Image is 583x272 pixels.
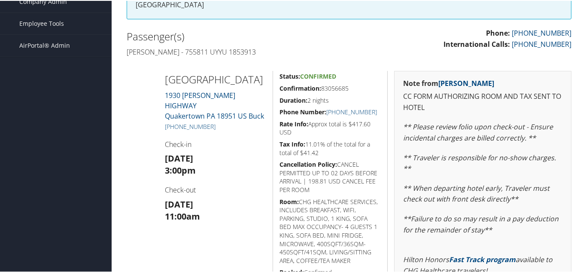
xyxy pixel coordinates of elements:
h4: Check-in [165,139,267,148]
h2: Passenger(s) [127,28,343,43]
a: 1930 [PERSON_NAME] HIGHWAYQuakertown PA 18951 US Buck [165,90,264,120]
span: Confirmed [300,71,336,79]
strong: Status: [279,71,300,79]
h5: 2 nights [279,95,381,104]
h4: [PERSON_NAME] - 755811 UYYU 1853913 [127,46,343,56]
a: [PHONE_NUMBER] [512,28,571,37]
strong: Room: [279,197,299,205]
strong: International Calls: [443,39,510,48]
strong: [DATE] [165,198,193,209]
a: [PERSON_NAME] [438,78,494,87]
h5: 11.01% of the total for a total of $41.42 [279,139,381,156]
h5: 83056685 [279,83,381,92]
strong: [DATE] [165,152,193,163]
a: [PHONE_NUMBER] [165,122,216,130]
strong: 11:00am [165,210,200,221]
strong: Phone Number: [279,107,326,115]
em: **Failure to do so may result in a pay deduction for the remainder of stay** [403,213,559,234]
strong: Confirmation: [279,83,321,92]
a: [PHONE_NUMBER] [326,107,377,115]
h5: Approx total is $417.60 USD [279,119,381,136]
a: [PHONE_NUMBER] [512,39,571,48]
p: CC FORM AUTHORIZING ROOM AND TAX SENT TO HOTEL [403,90,562,112]
a: Fast Track program [449,254,516,263]
strong: Cancellation Policy: [279,159,337,168]
h2: [GEOGRAPHIC_DATA] [165,71,267,86]
strong: Tax Info: [279,139,305,147]
strong: Phone: [486,28,510,37]
span: AirPortal® Admin [19,34,70,55]
em: ** When departing hotel early, Traveler must check out with front desk directly** [403,183,550,203]
em: ** Please review folio upon check-out - Ensure incidental charges are billed correctly. ** [403,121,553,142]
strong: Note from [403,78,494,87]
em: ** Traveler is responsible for no-show charges. ** [403,152,556,173]
span: Employee Tools [19,12,64,34]
strong: 3:00pm [165,164,196,175]
h4: Check-out [165,184,267,194]
strong: Duration: [279,95,307,104]
h5: CANCEL PERMITTED UP TO 02 DAYS BEFORE ARRIVAL | 198.81 USD CANCEL FEE PER ROOM [279,159,381,193]
strong: Rate Info: [279,119,308,127]
h5: CHG HEALTHCARE SERVICES, INCLUDES BREAKFAST, WIFI, PARKING, STUDIO, 1 KING, SOFA BED MAX OCCUPANC... [279,197,381,264]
